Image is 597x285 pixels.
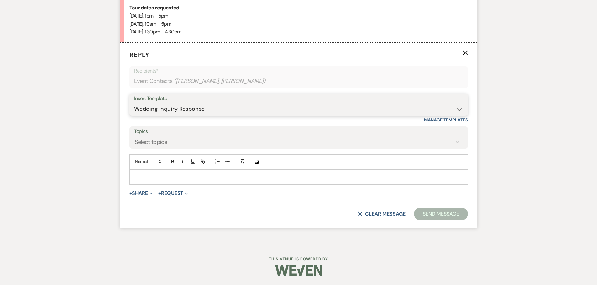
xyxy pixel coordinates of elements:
div: Event Contacts [134,75,463,87]
a: Manage Templates [424,117,468,123]
span: ( [PERSON_NAME], [PERSON_NAME] ) [174,77,266,85]
span: Reply [129,51,149,59]
span: + [129,191,132,196]
span: + [158,191,161,196]
button: Clear message [358,211,405,216]
div: Insert Template [134,94,463,103]
img: Weven Logo [275,259,322,281]
label: Topics [134,127,463,136]
button: Share [129,191,153,196]
button: Request [158,191,188,196]
button: Send Message [414,208,468,220]
b: Tour dates requested [129,4,179,11]
p: Recipients* [134,67,463,75]
div: Select topics [135,138,167,146]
